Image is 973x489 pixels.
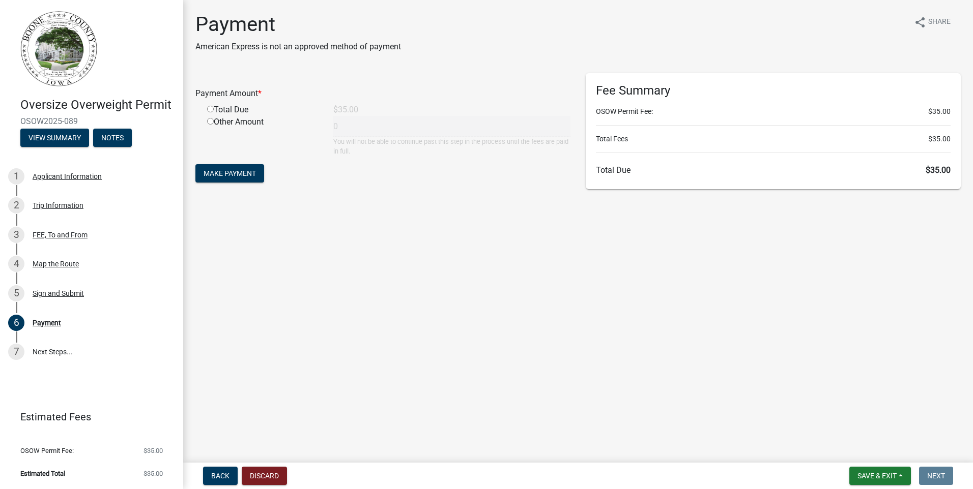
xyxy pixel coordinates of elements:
[8,256,24,272] div: 4
[33,231,88,238] div: FEE, To and From
[93,129,132,147] button: Notes
[928,106,951,117] span: $35.00
[199,104,326,116] div: Total Due
[8,285,24,301] div: 5
[906,12,959,32] button: shareShare
[596,134,951,144] li: Total Fees
[919,467,953,485] button: Next
[928,134,951,144] span: $35.00
[20,129,89,147] button: View Summary
[204,169,256,177] span: Make Payment
[596,83,951,98] h6: Fee Summary
[33,202,83,209] div: Trip Information
[8,227,24,243] div: 3
[199,116,326,156] div: Other Amount
[93,134,132,142] wm-modal-confirm: Notes
[188,87,578,100] div: Payment Amount
[927,472,945,480] span: Next
[144,447,163,454] span: $35.00
[20,116,163,126] span: OSOW2025-089
[596,165,951,175] h6: Total Due
[20,98,175,112] h4: Oversize Overweight Permit
[195,12,401,37] h1: Payment
[928,16,951,28] span: Share
[926,165,951,175] span: $35.00
[33,260,79,267] div: Map the Route
[33,173,102,180] div: Applicant Information
[33,290,84,297] div: Sign and Submit
[20,470,65,477] span: Estimated Total
[20,134,89,142] wm-modal-confirm: Summary
[20,447,74,454] span: OSOW Permit Fee:
[8,168,24,185] div: 1
[242,467,287,485] button: Discard
[8,407,167,427] a: Estimated Fees
[144,470,163,477] span: $35.00
[211,472,230,480] span: Back
[849,467,911,485] button: Save & Exit
[914,16,926,28] i: share
[20,11,98,87] img: Boone County, Iowa
[195,164,264,182] button: Make Payment
[857,472,897,480] span: Save & Exit
[8,344,24,360] div: 7
[195,41,401,53] p: American Express is not an approved method of payment
[8,197,24,213] div: 2
[8,315,24,331] div: 6
[203,467,238,485] button: Back
[596,106,951,117] li: OSOW Permit Fee:
[33,319,61,326] div: Payment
